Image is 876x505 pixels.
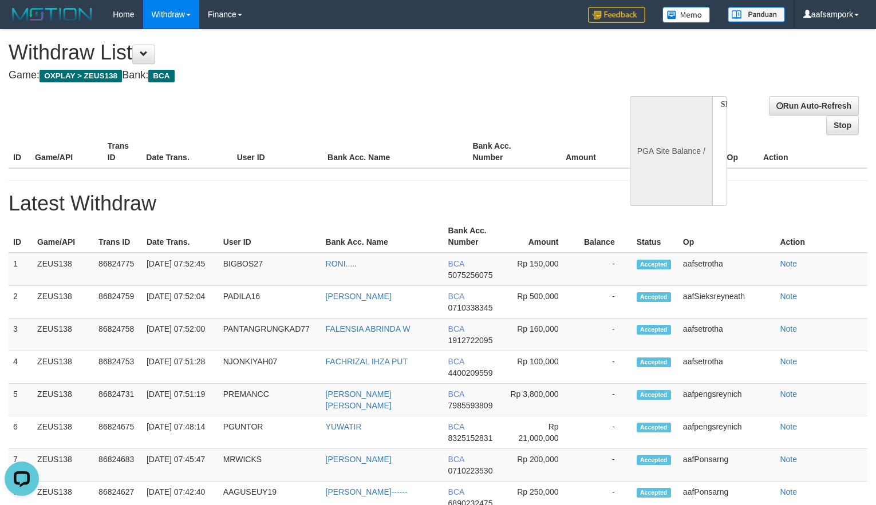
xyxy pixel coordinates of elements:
td: ZEUS138 [33,416,94,449]
span: Accepted [637,292,671,302]
a: Note [780,292,797,301]
td: 6 [9,416,33,449]
th: Date Trans. [142,220,219,253]
th: User ID [219,220,321,253]
a: [PERSON_NAME] [326,455,392,464]
a: [PERSON_NAME]------ [326,487,408,496]
a: [PERSON_NAME] [326,292,392,301]
img: Button%20Memo.svg [662,7,711,23]
th: Game/API [33,220,94,253]
th: Amount [540,136,613,168]
h1: Withdraw List [9,41,573,64]
td: 86824758 [94,319,142,351]
span: BCA [448,324,464,333]
td: - [576,319,632,351]
span: Accepted [637,260,671,269]
td: 86824675 [94,416,142,449]
td: - [576,449,632,482]
th: Balance [576,220,632,253]
span: BCA [448,422,464,431]
td: Rp 500,000 [505,286,576,319]
img: panduan.png [728,7,785,22]
td: 86824731 [94,384,142,416]
th: Status [632,220,678,253]
td: aafsetrotha [678,253,776,286]
span: 0710223530 [448,466,493,475]
td: aafSieksreyneath [678,286,776,319]
td: 86824759 [94,286,142,319]
span: 4400209559 [448,368,493,377]
td: ZEUS138 [33,384,94,416]
td: PADILA16 [219,286,321,319]
span: Accepted [637,423,671,432]
h1: Latest Withdraw [9,192,867,215]
td: aafsetrotha [678,351,776,384]
span: Accepted [637,455,671,465]
td: [DATE] 07:51:19 [142,384,219,416]
td: - [576,351,632,384]
td: 4 [9,351,33,384]
td: [DATE] 07:52:00 [142,319,219,351]
img: MOTION_logo.png [9,6,96,23]
th: Amount [505,220,576,253]
td: [DATE] 07:48:14 [142,416,219,449]
th: ID [9,136,30,168]
td: - [576,416,632,449]
td: ZEUS138 [33,286,94,319]
a: FALENSIA ABRINDA W [326,324,411,333]
a: YUWATIR [326,422,362,431]
a: Note [780,357,797,366]
th: Action [759,136,867,168]
th: Balance [613,136,680,168]
button: Open LiveChat chat widget [5,5,39,39]
span: Accepted [637,488,671,498]
td: Rp 150,000 [505,253,576,286]
td: Rp 100,000 [505,351,576,384]
span: OXPLAY > ZEUS138 [40,70,122,82]
span: 1912722095 [448,336,493,345]
img: Feedback.jpg [588,7,645,23]
span: BCA [448,389,464,399]
th: Op [678,220,776,253]
a: Note [780,422,797,431]
td: BIGBOS27 [219,253,321,286]
span: 5075256075 [448,271,493,280]
td: 2 [9,286,33,319]
td: [DATE] 07:51:28 [142,351,219,384]
td: Rp 21,000,000 [505,416,576,449]
td: [DATE] 07:52:04 [142,286,219,319]
span: BCA [448,292,464,301]
td: ZEUS138 [33,319,94,351]
td: 3 [9,319,33,351]
td: 5 [9,384,33,416]
a: FACHRIZAL IHZA PUT [326,357,408,366]
a: Stop [826,116,859,135]
span: BCA [448,487,464,496]
td: PREMANCC [219,384,321,416]
th: Date Trans. [141,136,232,168]
td: [DATE] 07:52:45 [142,253,219,286]
span: BCA [448,259,464,268]
th: Action [775,220,867,253]
td: PGUNTOR [219,416,321,449]
td: PANTANGRUNGKAD77 [219,319,321,351]
td: Rp 160,000 [505,319,576,351]
td: - [576,253,632,286]
a: Note [780,259,797,268]
a: [PERSON_NAME] [PERSON_NAME] [326,389,392,410]
td: 86824775 [94,253,142,286]
td: aafPonsarng [678,449,776,482]
td: [DATE] 07:45:47 [142,449,219,482]
td: - [576,286,632,319]
th: Game/API [30,136,103,168]
td: MRWICKS [219,449,321,482]
td: 86824753 [94,351,142,384]
th: Trans ID [103,136,142,168]
th: ID [9,220,33,253]
th: User ID [232,136,323,168]
span: BCA [448,357,464,366]
th: Bank Acc. Number [468,136,540,168]
th: Bank Acc. Name [321,220,444,253]
td: Rp 200,000 [505,449,576,482]
td: 86824683 [94,449,142,482]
